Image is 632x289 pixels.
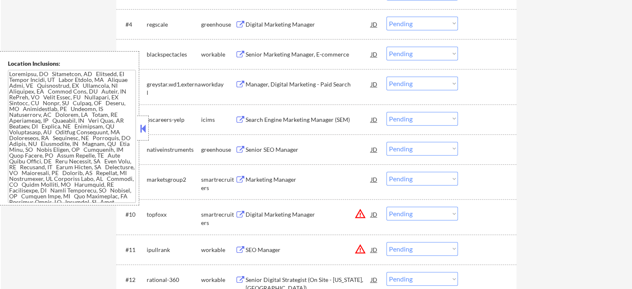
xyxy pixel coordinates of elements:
[201,20,235,29] div: greenhouse
[147,20,201,29] div: regscale
[246,20,371,29] div: Digital Marketing Manager
[147,175,201,184] div: marketsgroup2
[125,276,140,284] div: #12
[370,17,379,32] div: JD
[201,80,235,89] div: workday
[125,246,140,254] div: #11
[246,146,371,154] div: Senior SEO Manager
[201,276,235,284] div: workable
[147,116,201,124] div: uscareers-yelp
[201,246,235,254] div: workable
[354,243,366,255] button: warning_amber
[370,272,379,287] div: JD
[147,210,201,219] div: topfoxx
[370,172,379,187] div: JD
[246,116,371,124] div: Search Engine Marketing Manager (SEM)
[8,59,136,68] div: Location Inclusions:
[370,207,379,222] div: JD
[201,146,235,154] div: greenhouse
[125,20,140,29] div: #4
[147,50,201,59] div: blackspectacles
[125,50,140,59] div: #5
[147,246,201,254] div: ipullrank
[201,210,235,227] div: smartrecruiters
[201,50,235,59] div: workable
[147,80,201,96] div: greystar.wd1.external
[370,242,379,257] div: JD
[201,116,235,124] div: icims
[370,142,379,157] div: JD
[354,208,366,220] button: warning_amber
[246,50,371,59] div: Senior Marketing Manager, E-commerce
[246,246,371,254] div: SEO Manager
[370,77,379,91] div: JD
[370,112,379,127] div: JD
[201,175,235,192] div: smartrecruiters
[246,210,371,219] div: Digital Marketing Manager
[246,80,371,89] div: Manager, Digital Marketing - Paid Search
[125,210,140,219] div: #10
[147,146,201,154] div: nativeinstruments
[246,175,371,184] div: Marketing Manager
[370,47,379,62] div: JD
[147,276,201,284] div: rational-360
